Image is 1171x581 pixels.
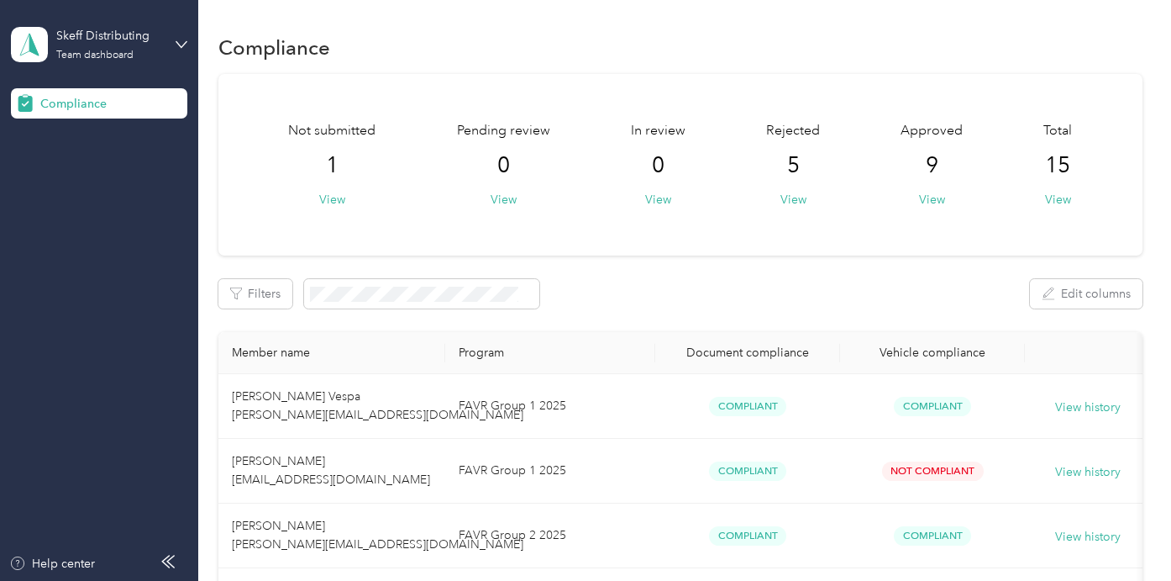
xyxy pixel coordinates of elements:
button: View [645,191,671,209]
button: View history [1055,463,1121,482]
span: Not submitted [288,121,375,141]
span: 0 [497,152,510,179]
button: View [1045,191,1071,209]
span: Not Compliant [882,462,984,481]
button: View history [1055,399,1121,417]
button: Help center [9,555,95,573]
th: Member name [218,332,445,374]
td: FAVR Group 2 2025 [445,504,655,568]
div: Document compliance [669,346,827,360]
span: Compliant [709,397,786,416]
h1: Compliance [218,39,330,56]
span: Compliant [709,526,786,546]
td: FAVR Group 1 2025 [445,374,655,439]
span: 1 [326,152,339,179]
span: [PERSON_NAME] [EMAIL_ADDRESS][DOMAIN_NAME] [232,454,430,487]
span: Compliant [894,397,971,416]
button: View [780,191,806,209]
div: Vehicle compliance [853,346,1011,360]
div: Skeff Distributing [56,27,161,45]
th: Program [445,332,655,374]
button: View history [1055,528,1121,547]
span: Rejected [766,121,820,141]
span: 9 [926,152,938,179]
span: 0 [652,152,664,179]
span: Compliant [709,462,786,481]
span: Pending review [457,121,550,141]
span: Compliance [40,95,107,113]
button: View [919,191,945,209]
td: FAVR Group 1 2025 [445,439,655,504]
iframe: Everlance-gr Chat Button Frame [1077,487,1171,581]
div: Team dashboard [56,50,134,61]
button: Edit columns [1030,279,1142,309]
span: Total [1043,121,1072,141]
span: In review [631,121,685,141]
span: 15 [1045,152,1070,179]
span: Compliant [894,526,971,546]
span: [PERSON_NAME] [PERSON_NAME][EMAIL_ADDRESS][DOMAIN_NAME] [232,519,523,552]
button: Filters [218,279,292,309]
span: 5 [787,152,800,179]
button: View [491,191,517,209]
button: View [319,191,345,209]
span: [PERSON_NAME] Vespa [PERSON_NAME][EMAIL_ADDRESS][DOMAIN_NAME] [232,389,523,422]
span: Approved [901,121,963,141]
